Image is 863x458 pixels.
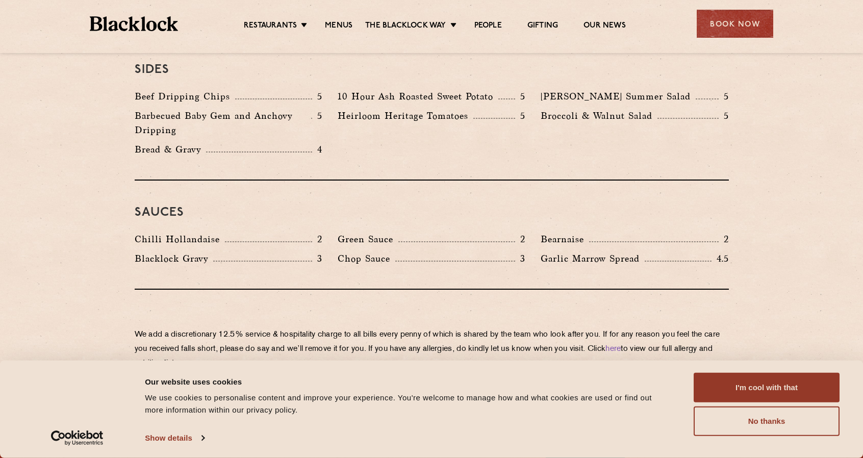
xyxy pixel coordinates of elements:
[515,252,525,265] p: 3
[338,251,395,266] p: Chop Sauce
[338,89,498,104] p: 10 Hour Ash Roasted Sweet Potato
[719,109,729,122] p: 5
[541,251,645,266] p: Garlic Marrow Spread
[541,232,589,246] p: Bearnaise
[90,16,178,31] img: BL_Textured_Logo-footer-cropped.svg
[135,251,213,266] p: Blacklock Gravy
[719,90,729,103] p: 5
[135,63,729,77] h3: Sides
[135,142,206,157] p: Bread & Gravy
[583,21,626,32] a: Our News
[515,90,525,103] p: 5
[145,392,671,416] div: We use cookies to personalise content and improve your experience. You're welcome to manage how a...
[365,21,446,32] a: The Blacklock Way
[33,430,122,446] a: Usercentrics Cookiebot - opens in a new window
[515,233,525,246] p: 2
[605,345,621,353] a: here
[527,21,558,32] a: Gifting
[135,89,235,104] p: Beef Dripping Chips
[474,21,502,32] a: People
[145,430,204,446] a: Show details
[135,328,729,371] p: We add a discretionary 12.5% service & hospitality charge to all bills every penny of which is sh...
[312,90,322,103] p: 5
[515,109,525,122] p: 5
[244,21,297,32] a: Restaurants
[325,21,352,32] a: Menus
[135,232,225,246] p: Chilli Hollandaise
[694,373,840,402] button: I'm cool with that
[338,232,398,246] p: Green Sauce
[312,233,322,246] p: 2
[541,89,696,104] p: [PERSON_NAME] Summer Salad
[694,406,840,436] button: No thanks
[145,375,671,388] div: Our website uses cookies
[338,109,473,123] p: Heirloom Heritage Tomatoes
[135,206,729,219] h3: Sauces
[312,109,322,122] p: 5
[312,143,322,156] p: 4
[541,109,657,123] p: Broccoli & Walnut Salad
[697,10,773,38] div: Book Now
[135,109,311,137] p: Barbecued Baby Gem and Anchovy Dripping
[719,233,729,246] p: 2
[312,252,322,265] p: 3
[712,252,729,265] p: 4.5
